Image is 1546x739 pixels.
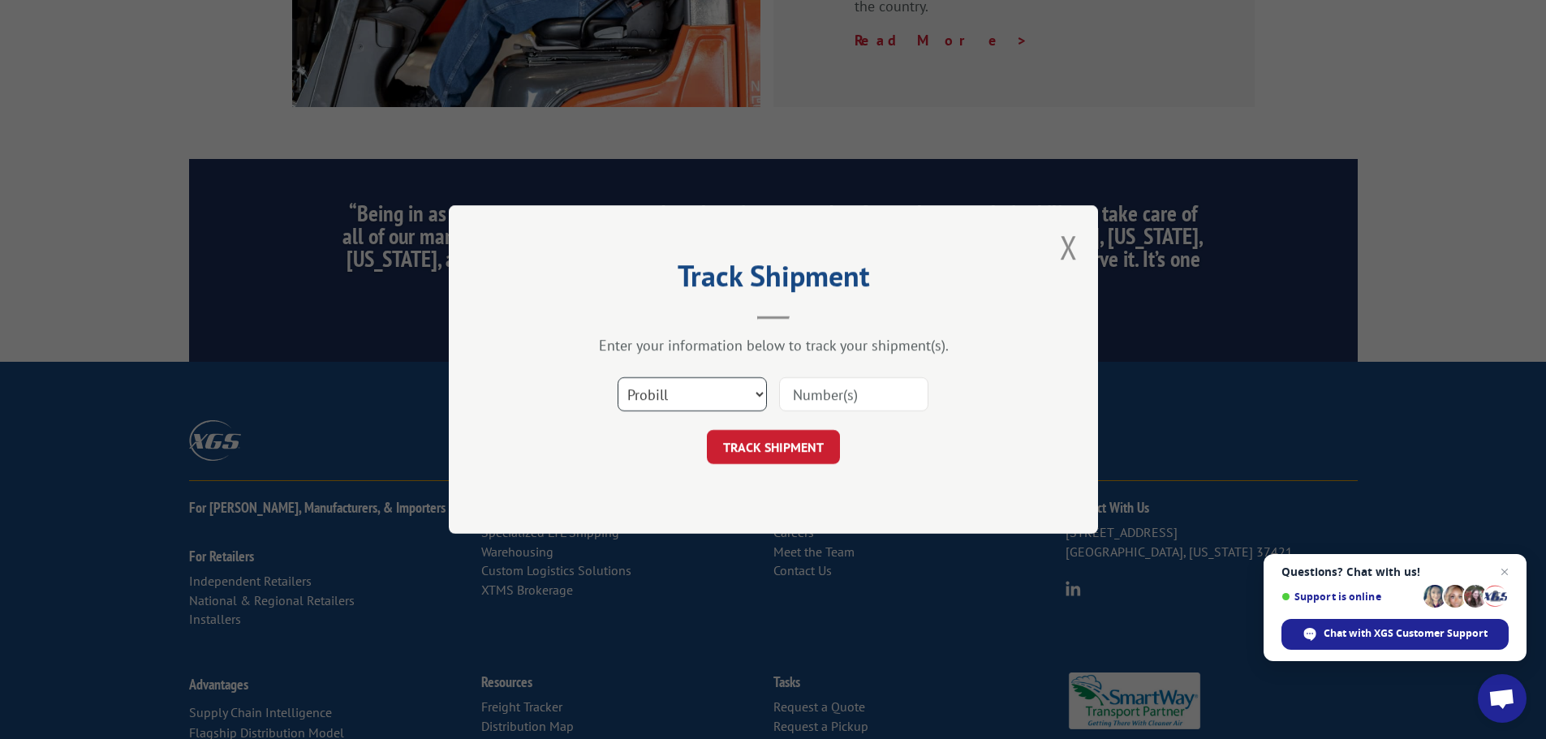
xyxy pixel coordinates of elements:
[1495,562,1514,582] span: Close chat
[1281,619,1509,650] div: Chat with XGS Customer Support
[1281,565,1509,578] span: Questions? Chat with us!
[1060,226,1078,269] button: Close modal
[1478,674,1527,723] div: Open chat
[530,336,1017,354] div: Enter your information below to track your shipment(s).
[707,430,840,464] button: TRACK SHIPMENT
[1281,591,1418,603] span: Support is online
[779,377,928,411] input: Number(s)
[530,264,1017,295] h2: Track Shipment
[1324,626,1488,641] span: Chat with XGS Customer Support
